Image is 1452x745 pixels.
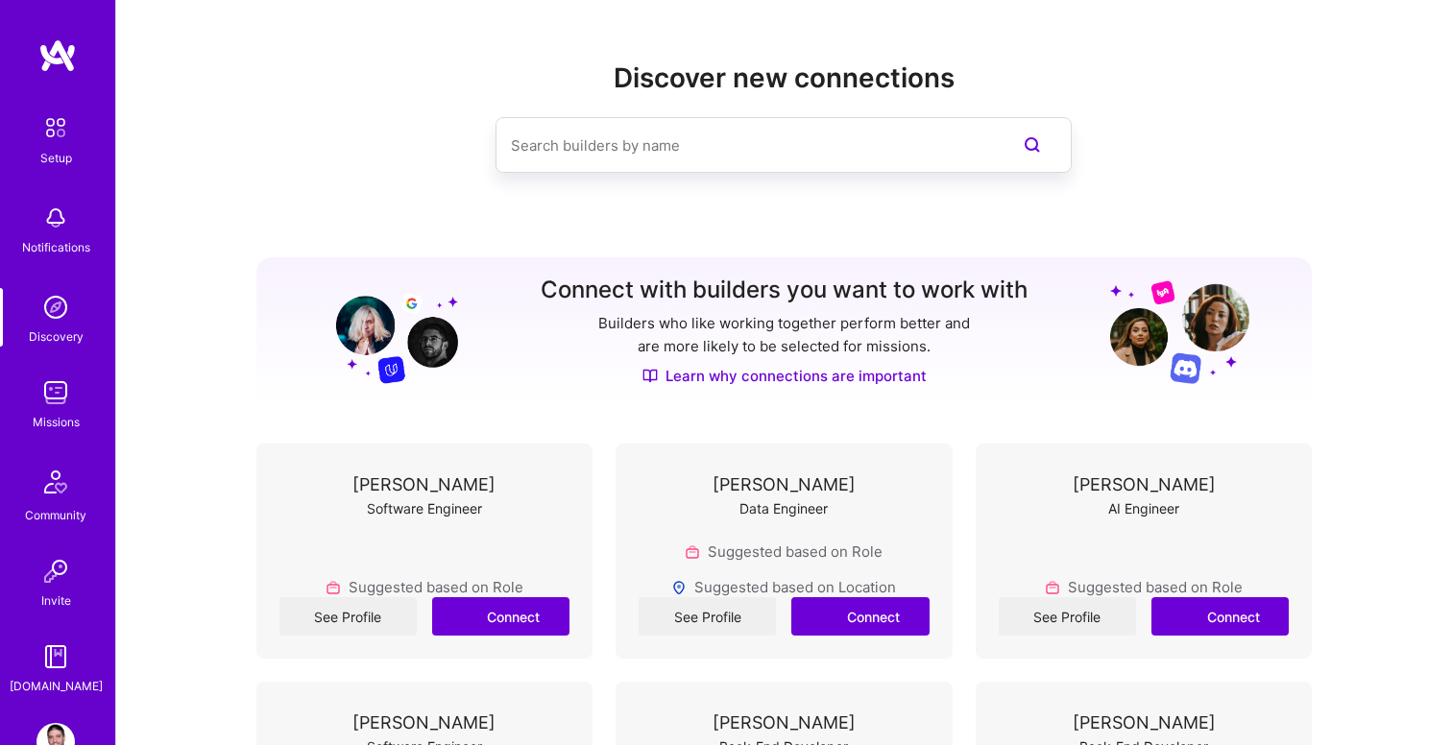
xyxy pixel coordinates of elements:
[29,326,84,347] div: Discovery
[432,597,569,636] button: Connect
[1045,577,1243,597] div: Suggested based on Role
[352,474,496,494] div: [PERSON_NAME]
[713,474,856,494] div: [PERSON_NAME]
[671,577,896,597] div: Suggested based on Location
[562,465,573,476] i: icon Close
[1073,712,1216,733] div: [PERSON_NAME]
[511,121,980,170] input: Search builders by name
[739,498,828,518] div: Data Engineer
[671,580,687,595] img: Locations icon
[25,505,86,525] div: Community
[921,465,932,476] i: icon Close
[367,498,482,518] div: Software Engineer
[461,608,478,625] i: icon Connect
[1181,608,1198,625] i: icon Connect
[256,62,1313,94] h2: Discover new connections
[594,312,974,358] p: Builders who like working together perform better and are more likely to be selected for missions.
[279,597,417,636] a: See Profile
[921,703,932,714] i: icon Close
[326,580,341,595] img: Role icon
[36,199,75,237] img: bell
[713,712,856,733] div: [PERSON_NAME]
[642,366,927,386] a: Learn why connections are important
[36,108,76,148] img: setup
[1281,703,1293,714] i: icon Close
[326,577,523,597] div: Suggested based on Role
[791,597,929,636] button: Connect
[10,676,103,696] div: [DOMAIN_NAME]
[33,412,80,432] div: Missions
[33,459,79,505] img: Community
[541,276,1028,304] h3: Connect with builders you want to work with
[1045,580,1060,595] img: Role icon
[685,544,700,560] img: Role icon
[36,373,75,412] img: teamwork
[1110,279,1249,384] img: Grow your network
[352,712,496,733] div: [PERSON_NAME]
[36,288,75,326] img: discovery
[639,597,776,636] a: See Profile
[999,597,1136,636] a: See Profile
[41,590,71,611] div: Invite
[685,541,883,562] div: Suggested based on Role
[1073,474,1216,494] div: [PERSON_NAME]
[642,368,658,384] img: Discover
[1021,133,1044,156] i: icon SearchPurple
[36,637,75,676] img: guide book
[562,703,573,714] i: icon Close
[1151,597,1289,636] button: Connect
[1281,465,1293,476] i: icon Close
[319,278,458,384] img: Grow your network
[40,148,72,168] div: Setup
[36,552,75,590] img: Invite
[1108,498,1179,518] div: AI Engineer
[821,608,838,625] i: icon Connect
[38,38,77,73] img: logo
[22,237,90,257] div: Notifications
